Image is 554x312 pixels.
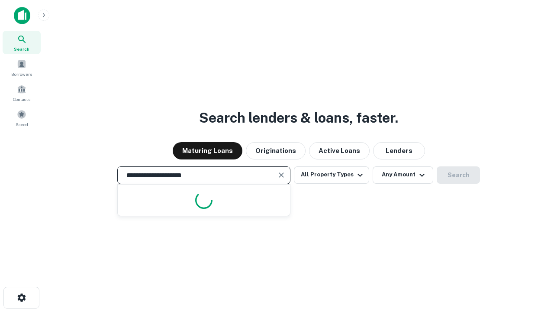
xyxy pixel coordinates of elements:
[16,121,28,128] span: Saved
[3,56,41,79] a: Borrowers
[246,142,306,159] button: Originations
[309,142,370,159] button: Active Loans
[14,7,30,24] img: capitalize-icon.png
[3,106,41,130] a: Saved
[373,166,433,184] button: Any Amount
[173,142,242,159] button: Maturing Loans
[11,71,32,78] span: Borrowers
[275,169,287,181] button: Clear
[3,81,41,104] a: Contacts
[511,243,554,284] iframe: Chat Widget
[294,166,369,184] button: All Property Types
[3,31,41,54] a: Search
[13,96,30,103] span: Contacts
[199,107,398,128] h3: Search lenders & loans, faster.
[373,142,425,159] button: Lenders
[14,45,29,52] span: Search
